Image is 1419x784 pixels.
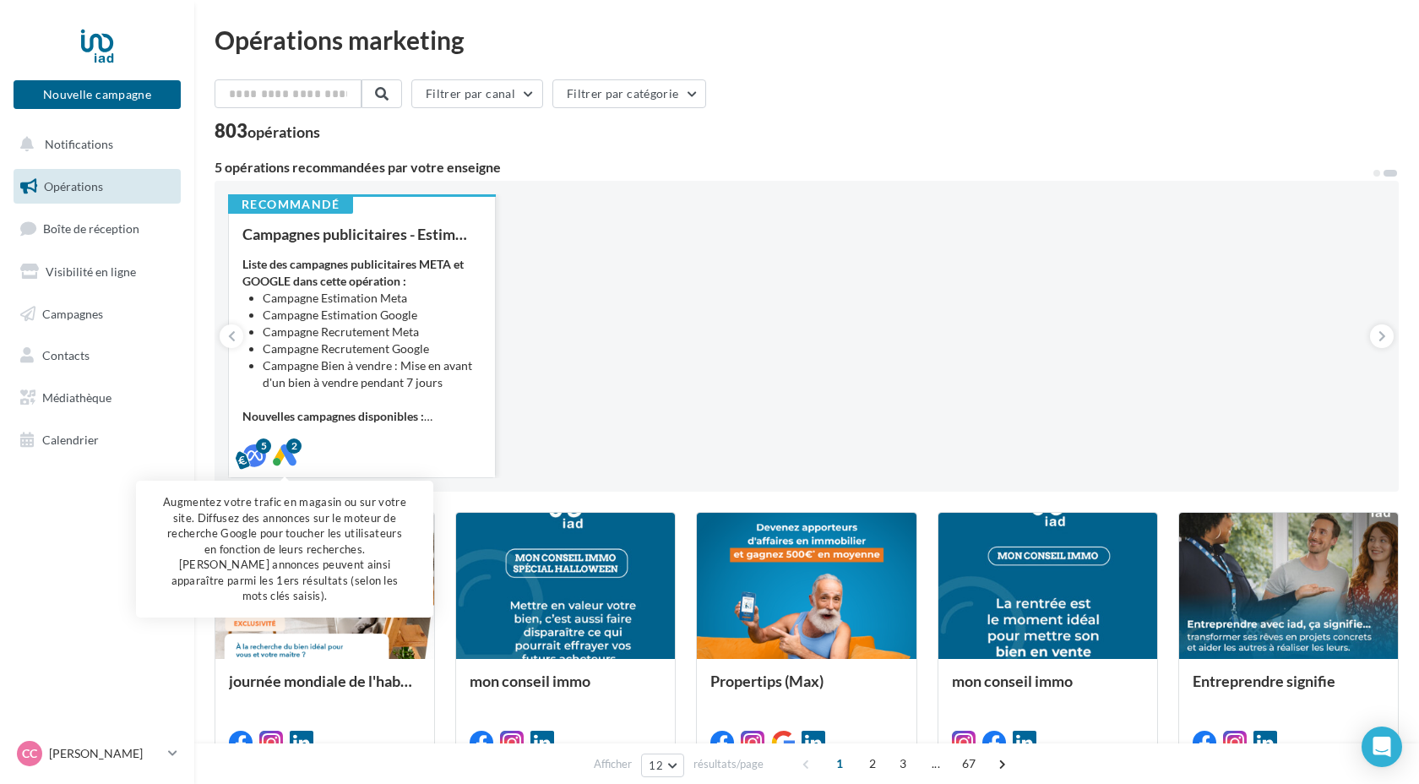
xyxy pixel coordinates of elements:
[1362,727,1402,767] div: Open Intercom Messenger
[42,306,103,320] span: Campagnes
[826,750,853,777] span: 1
[14,738,181,770] a: CC [PERSON_NAME]
[242,257,464,288] strong: Liste des campagnes publicitaires META et GOOGLE dans cette opération :
[10,380,184,416] a: Médiathèque
[1193,672,1384,706] div: Entreprendre signifie
[46,264,136,279] span: Visibilité en ligne
[10,210,184,247] a: Boîte de réception
[263,357,481,391] li: Campagne Bien à vendre : Mise en avant d'un bien à vendre pendant 7 jours
[247,124,320,139] div: opérations
[955,750,983,777] span: 67
[215,122,320,140] div: 803
[42,348,90,362] span: Contacts
[10,127,177,162] button: Notifications
[470,672,661,706] div: mon conseil immo
[263,340,481,357] li: Campagne Recrutement Google
[922,750,949,777] span: ...
[22,745,37,762] span: CC
[411,79,543,108] button: Filtrer par canal
[263,324,481,340] li: Campagne Recrutement Meta
[215,27,1399,52] div: Opérations marketing
[286,438,302,454] div: 2
[242,226,481,242] div: Campagnes publicitaires - Estimation & Développement d'équipe
[42,390,111,405] span: Médiathèque
[10,338,184,373] a: Contacts
[263,307,481,324] li: Campagne Estimation Google
[256,438,271,454] div: 5
[43,221,139,236] span: Boîte de réception
[42,433,99,447] span: Calendrier
[229,672,421,706] div: journée mondiale de l'habitat
[49,745,161,762] p: [PERSON_NAME]
[889,750,916,777] span: 3
[952,672,1144,706] div: mon conseil immo
[710,672,902,706] div: Propertips (Max)
[693,756,764,772] span: résultats/page
[14,80,181,109] button: Nouvelle campagne
[641,754,684,777] button: 12
[10,422,184,458] a: Calendrier
[228,195,353,214] div: Recommandé
[594,756,632,772] span: Afficher
[10,254,184,290] a: Visibilité en ligne
[45,137,113,151] span: Notifications
[552,79,706,108] button: Filtrer par catégorie
[215,161,1372,174] div: 5 opérations recommandées par votre enseigne
[242,409,432,423] strong: Nouvelles campagnes disponibles :
[10,297,184,332] a: Campagnes
[859,750,886,777] span: 2
[44,179,103,193] span: Opérations
[649,759,663,772] span: 12
[10,169,184,204] a: Opérations
[263,290,481,307] li: Campagne Estimation Meta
